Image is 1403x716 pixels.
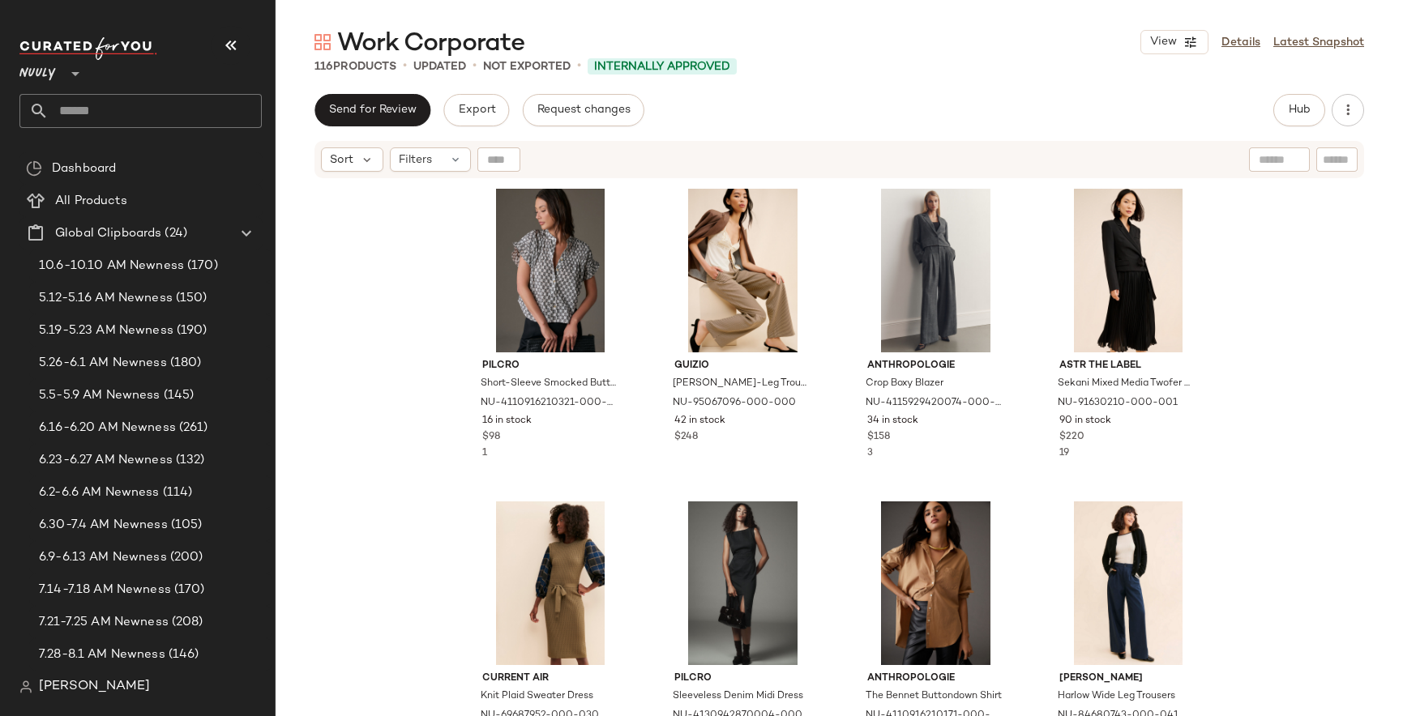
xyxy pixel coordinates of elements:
span: (24) [161,224,187,243]
span: ASTR The Label [1059,359,1196,373]
span: (145) [160,386,195,405]
span: 6.16-6.20 AM Newness [39,419,176,437]
span: View [1149,36,1177,49]
span: (208) [169,613,203,632]
img: 84680743_041_b [1046,501,1209,665]
span: Anthropologie [867,671,1004,686]
span: [PERSON_NAME]-Leg Trousers [673,377,810,391]
span: $98 [482,430,500,445]
a: Latest Snapshot [1273,34,1364,51]
span: All Products [55,192,127,211]
span: Hub [1288,104,1311,117]
button: Export [443,94,509,126]
button: Hub [1273,94,1325,126]
span: Current Air [482,671,619,686]
span: (180) [167,354,202,373]
span: Pilcro [482,359,619,373]
span: Global Clipboards [55,224,161,243]
span: 7.14-7.18 AM Newness [39,581,171,599]
img: 4130942870004_001_b [661,501,824,665]
span: NU-4110916210321-000-018 [481,396,618,411]
span: (105) [168,516,203,535]
span: $220 [1059,430,1084,445]
span: (114) [160,484,193,502]
span: 6.23-6.27 AM Newness [39,451,173,470]
span: 6.30-7.4 AM Newness [39,516,168,535]
span: Request changes [537,104,631,117]
p: Not Exported [483,58,571,75]
span: 116 [314,61,333,73]
span: 5.26-6.1 AM Newness [39,354,167,373]
img: 4110916210321_018_b [469,189,632,352]
span: Dashboard [52,160,116,178]
span: $248 [674,430,698,445]
span: Export [457,104,495,117]
span: (150) [173,289,207,308]
img: cfy_white_logo.C9jOOHJF.svg [19,37,157,60]
span: 5.19-5.23 AM Newness [39,322,173,340]
span: Send for Review [328,104,417,117]
span: 7.21-7.25 AM Newness [39,613,169,632]
span: 42 in stock [674,414,725,428]
img: 95067096_000_b [661,189,824,352]
span: Internally Approved [594,58,730,75]
span: Filters [399,151,432,168]
span: 1 [482,448,487,458]
span: • [403,57,407,76]
img: 91630210_001_b [1046,189,1209,352]
span: Guizio [674,359,811,373]
span: (190) [173,322,207,340]
span: 5.5-5.9 AM Newness [39,386,160,405]
img: svg%3e [26,160,42,177]
span: [PERSON_NAME] [1059,671,1196,686]
span: • [473,57,477,76]
span: (261) [176,419,208,437]
span: 34 in stock [867,414,918,428]
button: Request changes [523,94,644,126]
span: [PERSON_NAME] [39,677,150,697]
span: (132) [173,451,205,470]
img: svg%3e [19,680,32,693]
span: 5.12-5.16 AM Newness [39,289,173,308]
img: 4110916210171_014_b [854,501,1017,665]
span: 19 [1059,448,1069,458]
p: updated [413,58,466,75]
span: 6.9-6.13 AM Newness [39,548,167,567]
span: Crop Boxy Blazer [866,377,943,391]
span: 90 in stock [1059,414,1111,428]
span: NU-91630210-000-001 [1058,396,1178,411]
span: (200) [167,548,203,567]
span: Sekani Mixed Media Twofer Dress [1058,377,1195,391]
span: Pilcro [674,671,811,686]
span: Knit Plaid Sweater Dress [481,689,593,704]
span: (170) [184,257,218,275]
button: Send for Review [314,94,430,126]
span: Sleeveless Denim Midi Dress [673,689,803,704]
a: Details [1221,34,1260,51]
span: 3 [867,448,873,458]
span: Sort [330,151,353,168]
span: • [577,57,581,76]
div: Products [314,58,396,75]
span: Harlow Wide Leg Trousers [1058,689,1175,704]
span: 10.6-10.10 AM Newness [39,257,184,275]
img: svg%3e [314,34,331,50]
span: $158 [867,430,890,445]
span: Nuuly [19,55,56,84]
span: (170) [171,581,205,599]
span: Short-Sleeve Smocked Buttondown Shirt [481,377,618,391]
img: 69687952_030_b4 [469,501,632,665]
button: View [1140,30,1208,54]
span: 7.28-8.1 AM Newness [39,646,165,664]
span: NU-4115929420074-000-008 [866,396,1003,411]
span: (146) [165,646,199,664]
span: Work Corporate [337,28,524,60]
span: Anthropologie [867,359,1004,373]
span: The Bennet Buttondown Shirt [866,689,1002,704]
span: 16 in stock [482,414,532,428]
span: NU-95067096-000-000 [673,396,796,411]
span: 6.2-6.6 AM Newness [39,484,160,502]
img: 4115929420074_008_b4 [854,189,1017,352]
